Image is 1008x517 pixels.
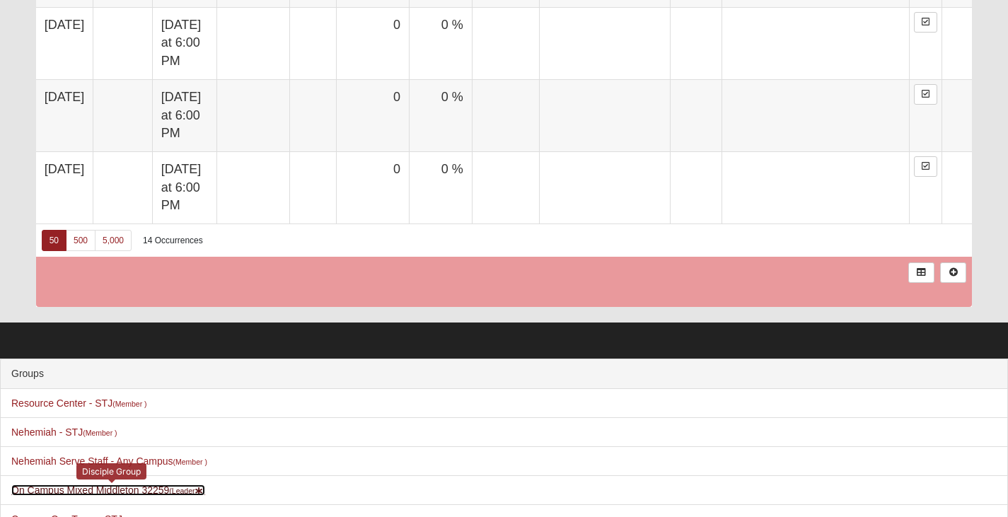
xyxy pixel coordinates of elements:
[336,151,409,223] td: 0
[11,397,147,409] a: Resource Center - STJ(Member )
[11,484,205,496] a: On Campus Mixed Middleton 32259(Leader)
[914,12,937,33] a: Enter Attendance
[11,426,117,438] a: Nehemiah - STJ(Member )
[152,151,216,223] td: [DATE] at 6:00 PM
[36,7,93,79] td: [DATE]
[83,429,117,437] small: (Member )
[1,359,1007,389] div: Groups
[66,230,95,251] a: 500
[36,151,93,223] td: [DATE]
[76,463,146,480] div: Disciple Group
[42,230,66,251] a: 50
[11,455,207,467] a: Nehemiah Serve Staff - Any Campus(Member )
[173,458,207,466] small: (Member )
[914,84,937,105] a: Enter Attendance
[95,230,132,251] a: 5,000
[112,400,146,408] small: (Member )
[336,79,409,151] td: 0
[914,156,937,177] a: Enter Attendance
[36,79,93,151] td: [DATE]
[908,262,934,283] a: Export to Excel
[410,79,473,151] td: 0 %
[152,79,216,151] td: [DATE] at 6:00 PM
[336,7,409,79] td: 0
[143,235,203,247] div: 14 Occurrences
[152,7,216,79] td: [DATE] at 6:00 PM
[169,487,205,495] small: (Leader )
[940,262,966,283] a: Alt+N
[410,151,473,223] td: 0 %
[410,7,473,79] td: 0 %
